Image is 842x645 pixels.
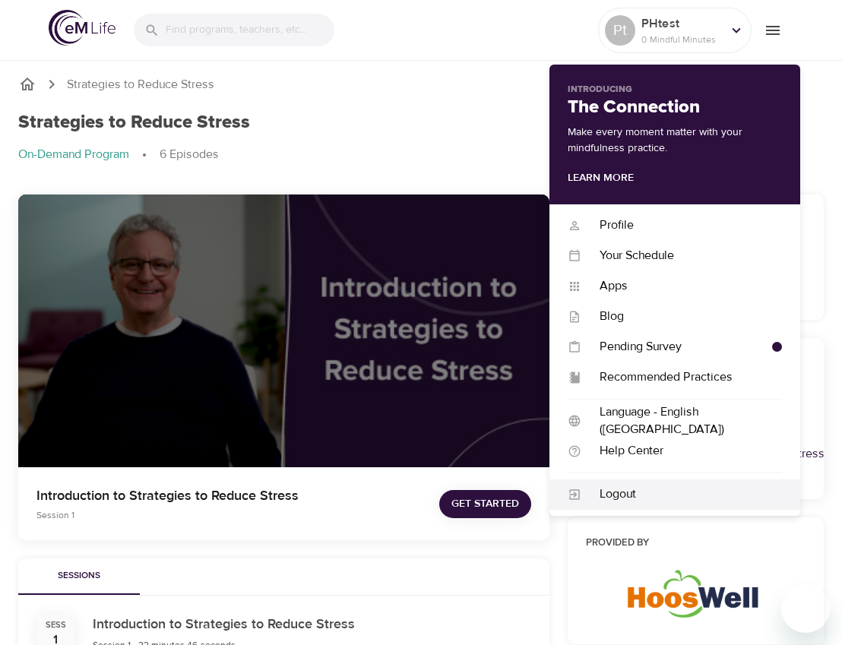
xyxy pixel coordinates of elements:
[36,508,403,522] p: Session 1
[752,9,793,51] button: menu
[49,10,116,46] img: logo
[568,96,782,119] h2: The Connection
[451,495,519,514] span: Get Started
[27,568,131,584] span: Sessions
[166,14,334,46] input: Find programs, teachers, etc...
[625,564,768,621] img: HoosWell-Logo-2.19%20500X200%20px.png
[18,112,250,134] h1: Strategies to Reduce Stress
[18,146,129,163] p: On-Demand Program
[439,490,531,518] button: Get Started
[160,146,219,163] p: 6 Episodes
[18,146,824,164] nav: breadcrumb
[93,614,355,636] h6: Introduction to Strategies to Reduce Stress
[67,76,214,93] p: Strategies to Reduce Stress
[18,75,824,93] nav: breadcrumb
[581,485,782,503] div: Logout
[581,247,782,264] div: Your Schedule
[46,619,66,631] div: Sess
[581,368,782,386] div: Recommended Practices
[581,217,782,234] div: Profile
[586,536,806,552] h6: Provided by
[581,308,782,325] div: Blog
[568,125,782,157] p: Make every moment matter with your mindfulness practice.
[581,277,782,295] div: Apps
[605,15,635,46] div: Pt
[641,14,722,33] p: PHtest
[36,485,403,506] p: Introduction to Strategies to Reduce Stress
[581,403,782,438] div: Language - English ([GEOGRAPHIC_DATA])
[568,171,634,185] a: Learn More
[581,442,782,460] div: Help Center
[568,83,782,96] p: Introducing
[781,584,830,633] iframe: Button to launch messaging window
[641,33,722,46] p: 0 Mindful Minutes
[581,338,772,356] div: Pending Survey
